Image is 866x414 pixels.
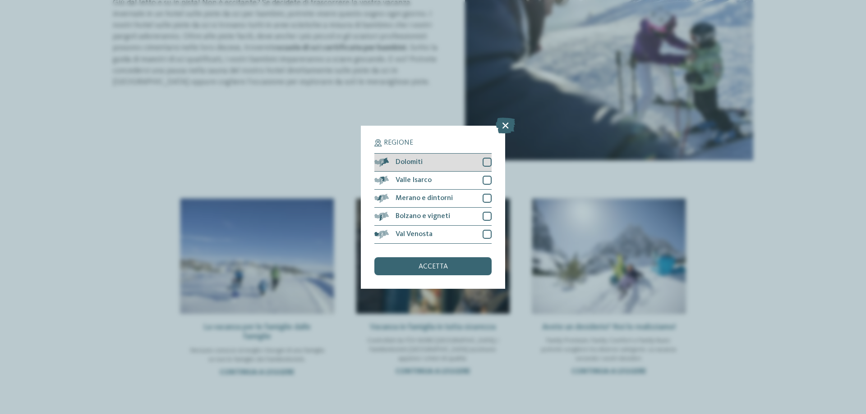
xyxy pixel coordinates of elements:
[384,139,413,146] span: Regione
[396,177,432,184] span: Valle Isarco
[396,159,423,166] span: Dolomiti
[396,195,453,202] span: Merano e dintorni
[396,213,450,220] span: Bolzano e vigneti
[419,263,448,270] span: accetta
[396,231,433,238] span: Val Venosta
